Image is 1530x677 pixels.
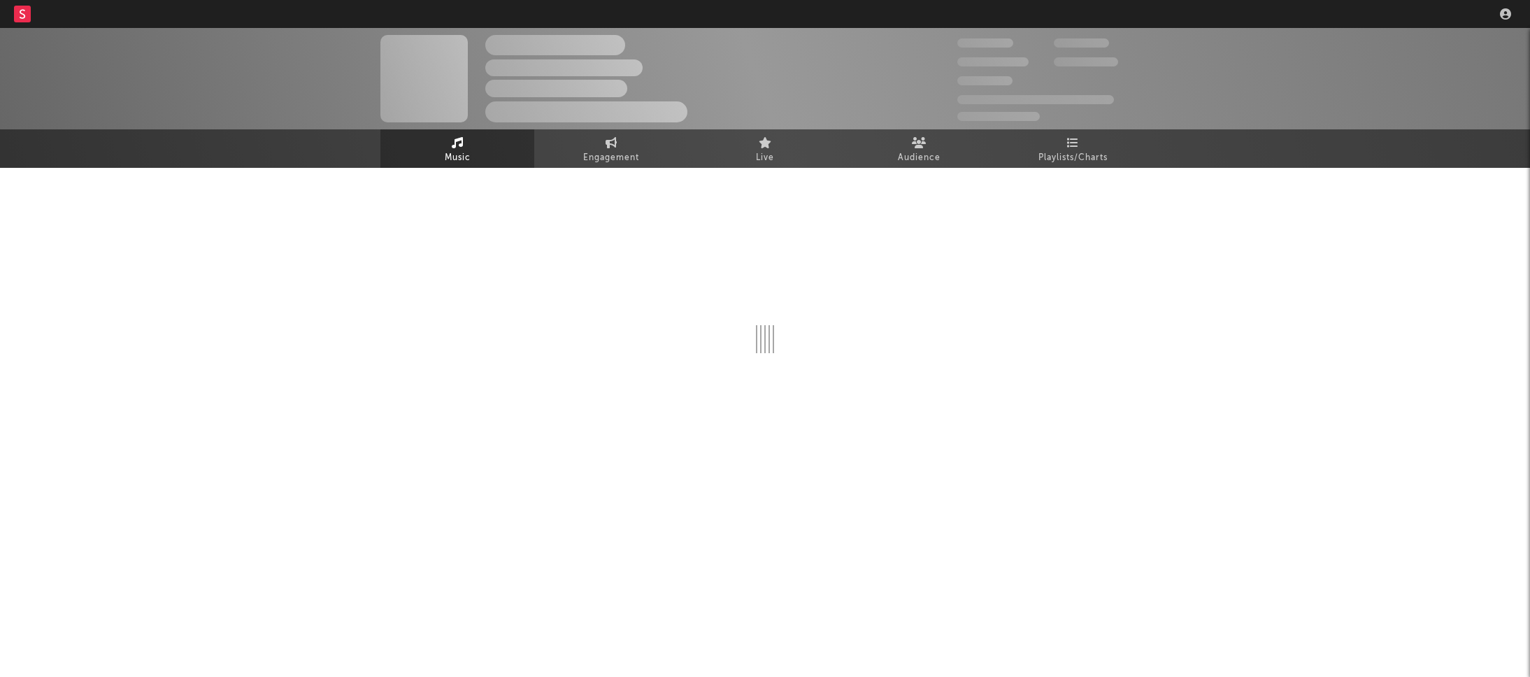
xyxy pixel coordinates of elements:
[534,129,688,168] a: Engagement
[957,76,1013,85] span: 100,000
[583,150,639,166] span: Engagement
[756,150,774,166] span: Live
[957,57,1029,66] span: 50,000,000
[1054,38,1109,48] span: 100,000
[898,150,941,166] span: Audience
[688,129,842,168] a: Live
[996,129,1150,168] a: Playlists/Charts
[957,112,1040,121] span: Jump Score: 85.0
[445,150,471,166] span: Music
[380,129,534,168] a: Music
[1054,57,1118,66] span: 1,000,000
[842,129,996,168] a: Audience
[957,38,1013,48] span: 300,000
[1038,150,1108,166] span: Playlists/Charts
[957,95,1114,104] span: 50,000,000 Monthly Listeners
